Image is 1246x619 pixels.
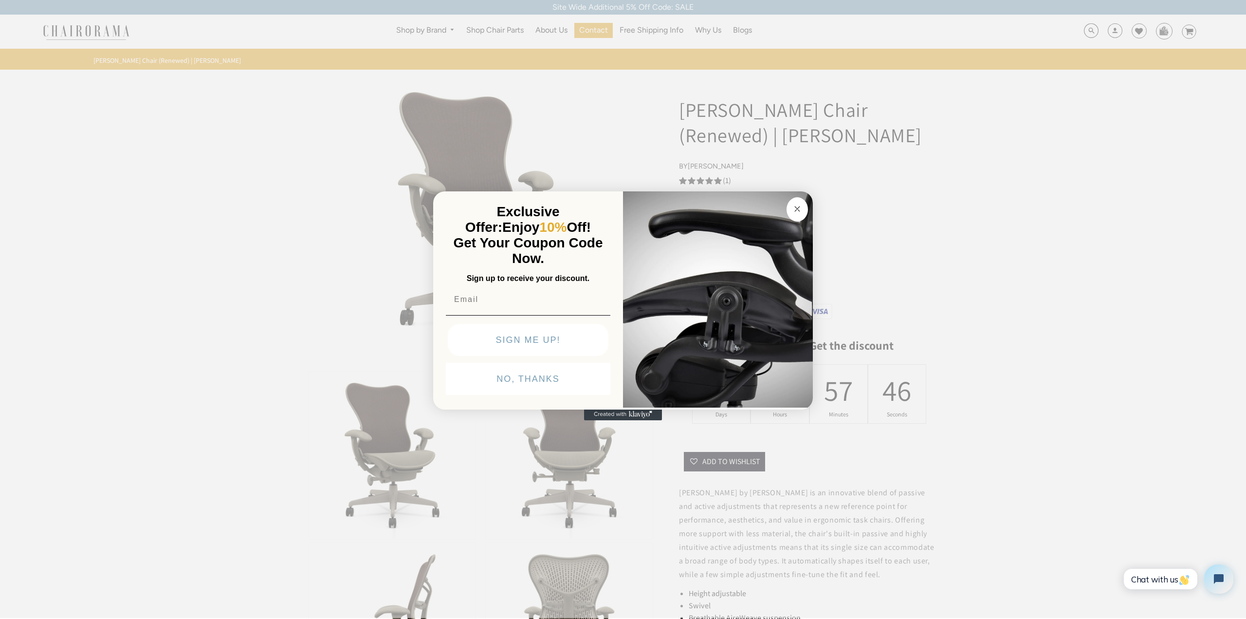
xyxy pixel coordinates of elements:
[448,324,608,356] button: SIGN ME UP!
[539,220,567,235] span: 10%
[446,315,610,316] img: underline
[623,189,813,408] img: 92d77583-a095-41f6-84e7-858462e0427a.jpeg
[787,197,808,222] button: Close dialog
[465,204,560,235] span: Exclusive Offer:
[1113,556,1242,602] iframe: Tidio Chat
[584,409,662,420] a: Created with Klaviyo - opens in a new tab
[467,274,589,282] span: Sign up to receive your discount.
[446,363,610,395] button: NO, THANKS
[446,290,610,309] input: Email
[502,220,591,235] span: Enjoy Off!
[454,235,603,266] span: Get Your Coupon Code Now.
